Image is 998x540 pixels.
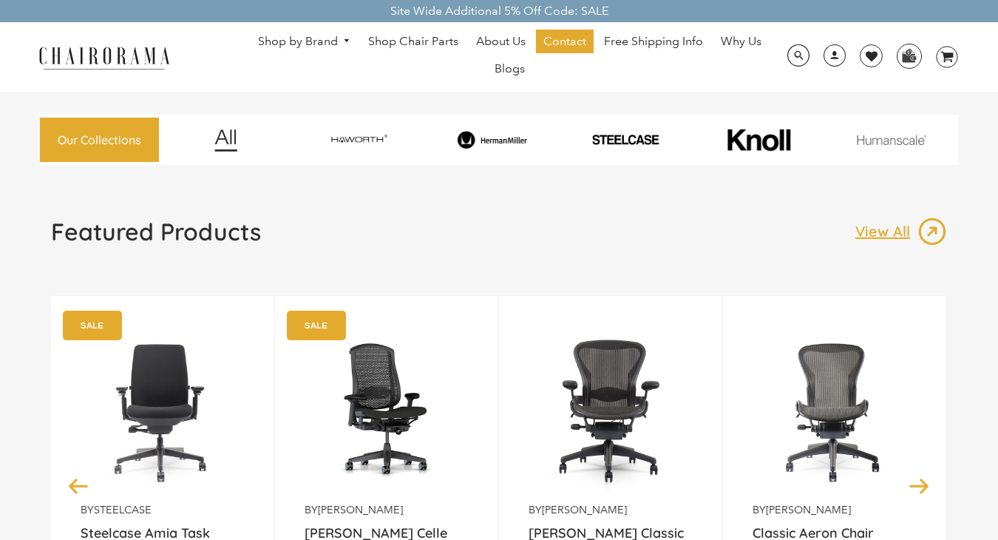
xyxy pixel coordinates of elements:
[827,135,956,145] img: image_11.png
[604,34,703,50] span: Free Shipping Info
[543,34,586,50] span: Contact
[897,44,920,67] img: WhatsApp_Image_2024-07-12_at_16.23.01.webp
[51,217,261,246] h1: Featured Products
[713,30,769,53] a: Why Us
[318,503,403,516] a: [PERSON_NAME]
[753,318,917,503] a: Classic Aeron Chair (Renewed) - chairorama Classic Aeron Chair (Renewed) - chairorama
[305,503,469,517] p: by
[766,503,851,516] a: [PERSON_NAME]
[305,318,469,503] a: Herman Miller Celle Office Chair Renewed by Chairorama | Grey - chairorama Herman Miller Celle Of...
[855,217,947,246] a: View All
[561,133,690,146] img: PHOTO-2024-07-09-00-53-10-removebg-preview.png
[40,118,159,163] a: Our Collections
[51,217,261,258] a: Featured Products
[855,222,917,241] p: View All
[542,503,627,516] a: [PERSON_NAME]
[30,44,178,70] img: chairorama
[305,318,469,503] img: Herman Miller Celle Office Chair Renewed by Chairorama | Grey - chairorama
[597,30,710,53] a: Free Shipping Info
[81,503,245,517] p: by
[428,131,557,149] img: image_8_173eb7e0-7579-41b4-bc8e-4ba0b8ba93e8.png
[721,34,761,50] span: Why Us
[295,127,424,152] img: image_7_14f0750b-d084-457f-979a-a1ab9f6582c4.png
[241,30,779,84] nav: DesktopNavigation
[495,61,525,77] span: Blogs
[251,30,359,53] a: Shop by Brand
[536,30,594,53] a: Contact
[305,320,327,330] text: SALE
[753,318,917,503] img: Classic Aeron Chair (Renewed) - chairorama
[81,318,245,503] a: Amia Chair by chairorama.com Renewed Amia Chair chairorama.com
[81,320,103,330] text: SALE
[487,57,532,81] a: Blogs
[361,30,466,53] a: Shop Chair Parts
[66,473,92,499] button: Previous
[694,127,823,152] img: image_10_1.png
[94,503,152,516] a: Steelcase
[81,318,245,503] img: Amia Chair by chairorama.com
[469,30,533,53] a: About Us
[476,34,526,50] span: About Us
[529,318,693,503] img: Herman Miller Classic Aeron Chair | Black | Size B (Renewed) - chairorama
[529,503,693,517] p: by
[906,473,932,499] button: Next
[368,34,458,50] span: Shop Chair Parts
[185,129,267,152] img: image_12.png
[529,318,693,503] a: Herman Miller Classic Aeron Chair | Black | Size B (Renewed) - chairorama Herman Miller Classic A...
[753,503,917,517] p: by
[917,217,947,246] img: image_13.png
